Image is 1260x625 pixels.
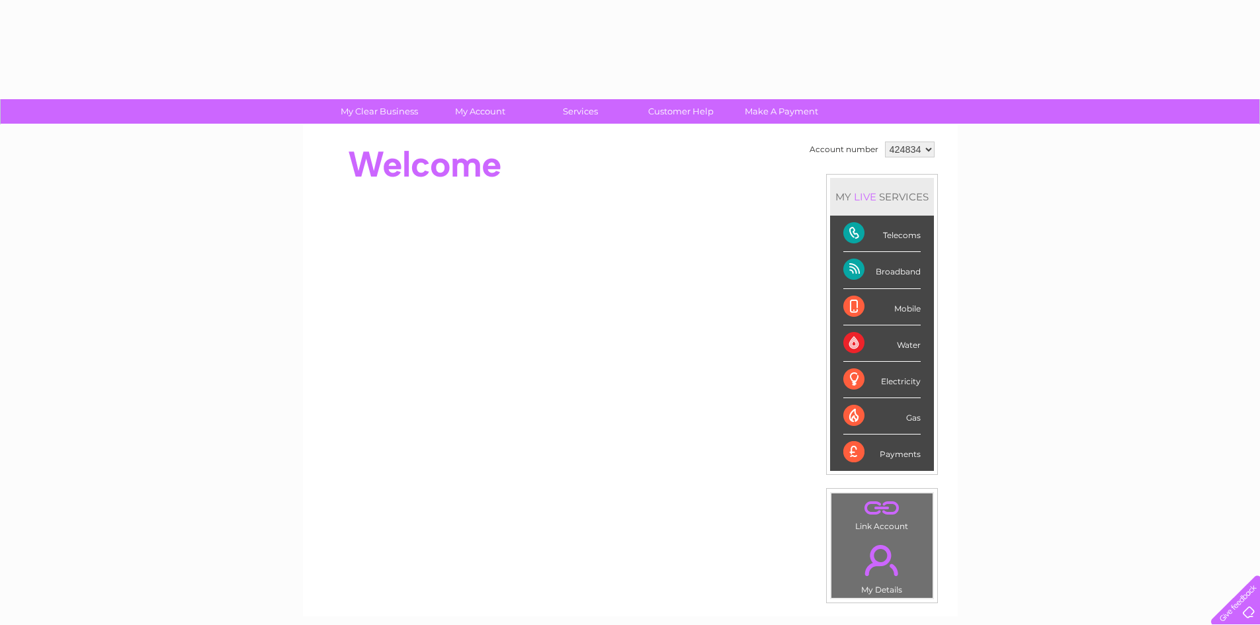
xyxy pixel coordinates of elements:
[843,435,921,470] div: Payments
[526,99,635,124] a: Services
[851,190,879,203] div: LIVE
[835,537,929,583] a: .
[843,289,921,325] div: Mobile
[843,325,921,362] div: Water
[727,99,836,124] a: Make A Payment
[806,138,882,161] td: Account number
[830,178,934,216] div: MY SERVICES
[843,362,921,398] div: Electricity
[835,497,929,520] a: .
[425,99,534,124] a: My Account
[325,99,434,124] a: My Clear Business
[843,252,921,288] div: Broadband
[843,216,921,252] div: Telecoms
[626,99,735,124] a: Customer Help
[831,493,933,534] td: Link Account
[831,534,933,599] td: My Details
[843,398,921,435] div: Gas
